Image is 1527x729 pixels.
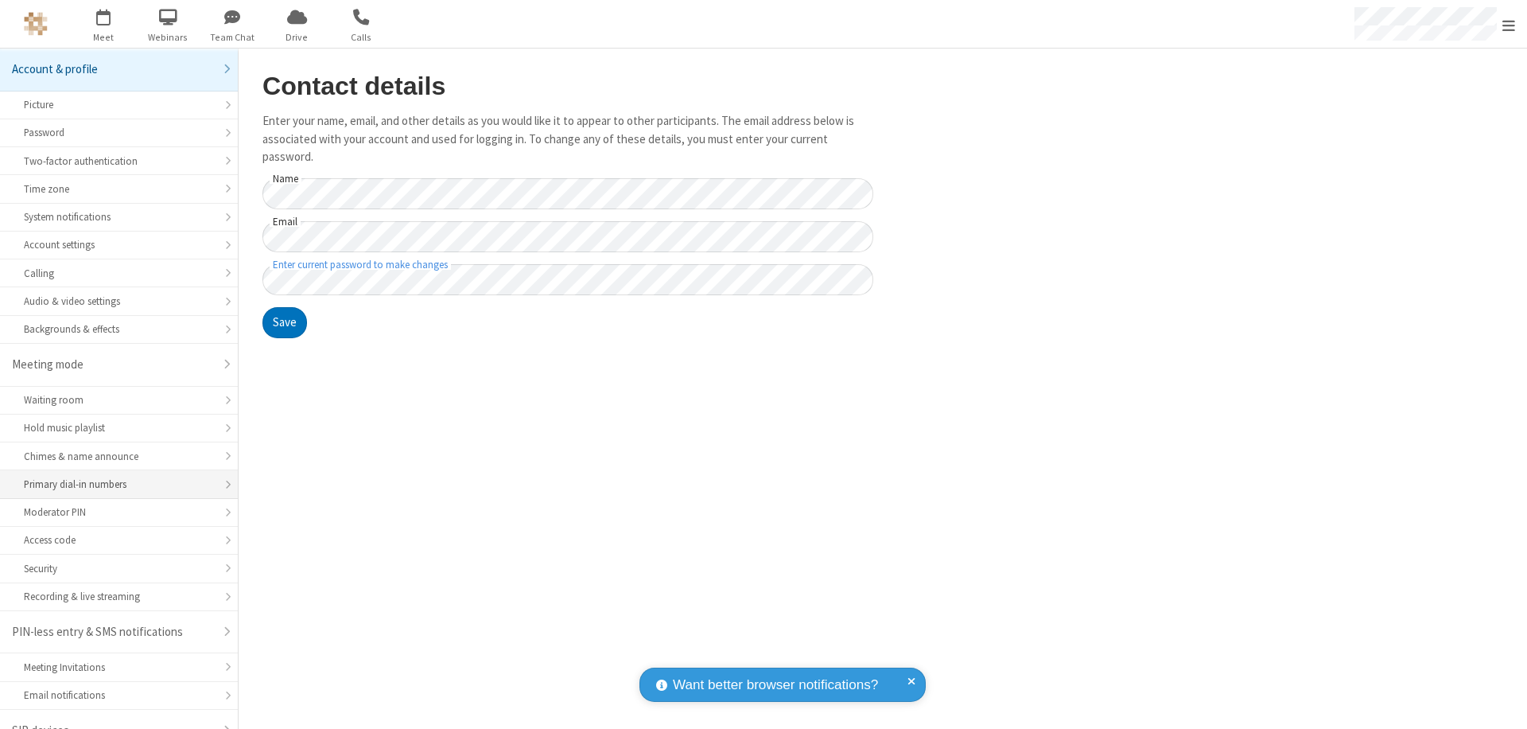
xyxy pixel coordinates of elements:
[203,30,262,45] span: Team Chat
[24,477,214,492] div: Primary dial-in numbers
[262,112,873,166] p: Enter your name, email, and other details as you would like it to appear to other participants. T...
[262,264,873,295] input: Enter current password to make changes
[262,307,307,339] button: Save
[24,392,214,407] div: Waiting room
[24,294,214,309] div: Audio & video settings
[24,181,214,197] div: Time zone
[24,660,214,675] div: Meeting Invitations
[24,420,214,435] div: Hold music playlist
[24,12,48,36] img: QA Selenium DO NOT DELETE OR CHANGE
[24,97,214,112] div: Picture
[262,178,873,209] input: Name
[24,125,214,140] div: Password
[12,356,214,374] div: Meeting mode
[24,449,214,464] div: Chimes & name announce
[332,30,391,45] span: Calls
[24,209,214,224] div: System notifications
[24,322,214,337] div: Backgrounds & effects
[24,154,214,169] div: Two-factor authentication
[24,532,214,548] div: Access code
[24,589,214,604] div: Recording & live streaming
[24,266,214,281] div: Calling
[24,505,214,520] div: Moderator PIN
[12,623,214,641] div: PIN-less entry & SMS notifications
[138,30,198,45] span: Webinars
[262,72,873,100] h2: Contact details
[24,561,214,576] div: Security
[24,237,214,252] div: Account settings
[673,675,878,696] span: Want better browser notifications?
[1487,688,1515,718] iframe: Chat
[12,60,214,79] div: Account & profile
[267,30,327,45] span: Drive
[24,688,214,703] div: Email notifications
[74,30,134,45] span: Meet
[262,221,873,252] input: Email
